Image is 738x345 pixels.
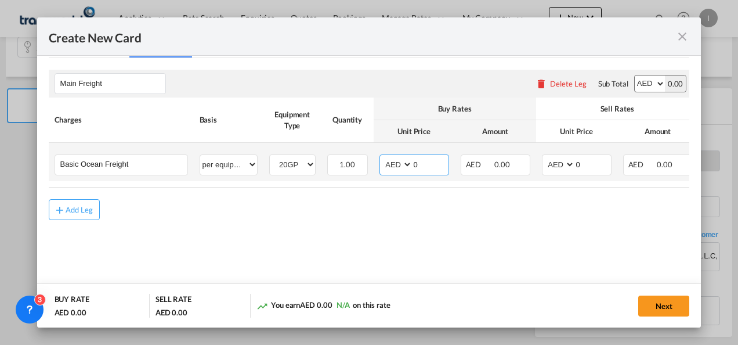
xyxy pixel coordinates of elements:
div: Charges [55,114,188,125]
div: You earn on this rate [256,300,390,312]
div: AED 0.00 [155,307,187,318]
th: Amount [455,120,536,143]
div: AED 0.00 [55,307,86,318]
button: Next [638,296,689,317]
span: N/A [337,300,350,310]
div: Create New Card [49,29,676,44]
span: AED [628,160,656,169]
div: Add Leg [66,206,93,213]
span: AED [466,160,493,169]
div: Quantity [327,114,368,125]
th: Amount [617,120,699,143]
md-input-container: Basic Ocean Freight [55,155,187,172]
md-icon: icon-delete [536,78,547,89]
span: 0.00 [657,160,672,169]
div: Sub Total [598,78,628,89]
md-dialog: Create New Card ... [37,17,701,328]
md-icon: icon-plus md-link-fg s20 [54,204,66,215]
input: Charge Name [60,155,187,172]
div: Buy Rates [379,103,530,114]
div: Basis [200,114,258,125]
th: Unit Price [536,120,617,143]
div: 0.00 [665,76,686,92]
div: Sell Rates [542,103,693,114]
span: 1.00 [339,160,355,169]
input: 0 [575,155,611,172]
div: BUY RATE [55,294,89,307]
input: Leg Name [60,75,165,92]
th: Unit Price [374,120,455,143]
button: Add Leg [49,199,100,220]
button: Delete Leg [536,79,587,88]
md-icon: icon-close fg-AAA8AD m-0 pointer [675,30,689,44]
span: 0.00 [494,160,510,169]
input: 0 [413,155,448,172]
div: Delete Leg [550,79,587,88]
md-icon: icon-trending-up [256,300,268,312]
div: SELL RATE [155,294,191,307]
div: Equipment Type [269,109,316,130]
select: per equipment [200,155,257,174]
span: AED 0.00 [300,300,332,310]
